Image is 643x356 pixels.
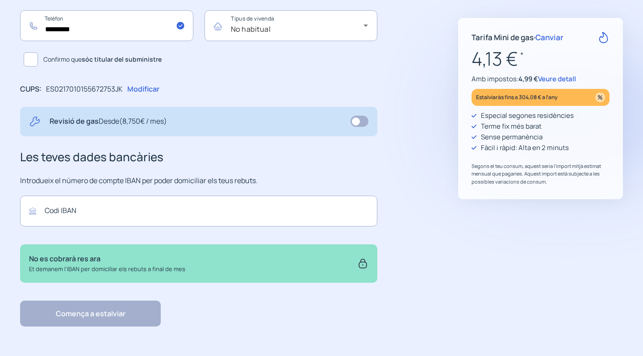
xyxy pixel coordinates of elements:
[29,116,41,127] img: tool.svg
[43,54,162,64] span: Confirmo que
[481,142,569,153] p: Fàcil i ràpid: Alta en 2 minuts
[472,162,610,186] p: Segons el teu consum, aquest seria l'import mitjà estimat mensual que pagaries. Aquest import est...
[20,148,377,167] h3: Les teves dades bancàries
[518,74,538,84] span: 4,99 €
[481,132,543,142] p: Sense permanència
[357,253,368,274] img: secure.svg
[50,116,167,127] p: Revisió de gas
[538,74,576,84] span: Veure detall
[476,92,558,102] p: Estalviaràs fins a 304,08 € a l'any
[99,116,167,126] span: Desde (8,750€ / mes)
[598,32,610,43] img: rate-G.svg
[231,15,275,23] mat-label: Tipus de vivenda
[20,175,377,187] p: Introdueix el número de compte IBAN per poder domiciliar els teus rebuts.
[472,31,564,43] p: Tarifa Mini de gas ·
[472,44,610,74] p: 4,13 €
[481,121,542,132] p: Terme fix més barat
[46,84,123,95] p: ES0217010155672753JK
[535,32,564,42] span: Canviar
[29,253,185,265] p: No es cobrarà res ara
[20,84,42,95] p: CUPS:
[29,264,185,274] p: Et demanem l'IBAN per domiciliar els rebuts a final de mes
[231,24,271,34] span: No habitual
[481,110,574,121] p: Especial segones residències
[595,92,605,102] img: percentage_icon.svg
[82,55,162,63] b: sóc titular del subministre
[127,84,159,95] p: Modificar
[472,74,610,84] p: Amb impostos:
